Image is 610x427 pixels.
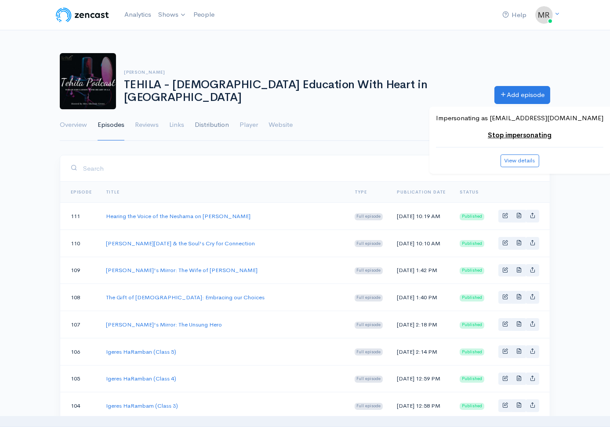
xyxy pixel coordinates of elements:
td: [DATE] 12:59 PM [390,365,453,392]
a: Stop impersonating [488,131,552,139]
a: Hearing the Voice of the Neshama on [PERSON_NAME] [106,212,251,220]
a: Links [169,109,184,141]
span: Full episode [355,240,383,247]
a: Type [355,189,367,195]
a: Episode [71,189,92,195]
span: Full episode [355,348,383,355]
td: 104 [60,392,99,420]
a: Add episode [494,86,550,104]
a: Distribution [195,109,229,141]
a: Publication date [397,189,446,195]
a: [PERSON_NAME]'s Mirror: The Wife of [PERSON_NAME] [106,266,258,274]
a: Website [269,109,293,141]
div: Basic example [498,291,539,304]
span: Full episode [355,322,383,329]
div: Basic example [498,373,539,385]
span: Full episode [355,294,383,301]
span: Published [460,403,484,410]
span: Full episode [355,403,383,410]
p: Impersonating as [EMAIL_ADDRESS][DOMAIN_NAME] [436,113,603,123]
span: Published [460,348,484,355]
td: [DATE] 12:58 PM [390,392,453,420]
button: View details [501,154,539,167]
a: Help [499,6,530,25]
a: People [190,5,218,24]
td: [DATE] 10:10 AM [390,230,453,257]
span: Full episode [355,213,383,220]
td: 110 [60,230,99,257]
span: Status [460,189,479,195]
div: Basic example [498,318,539,331]
a: The Gift of [DEMOGRAPHIC_DATA]: Embracing our Choices [106,294,265,301]
div: Basic example [498,237,539,250]
span: Full episode [355,376,383,383]
td: 109 [60,257,99,284]
span: Published [460,322,484,329]
a: Igeres HaRambam (Class 3) [106,402,178,409]
a: Title [106,189,120,195]
h1: TEHILA - [DEMOGRAPHIC_DATA] Education With Heart in [GEOGRAPHIC_DATA] [124,79,484,104]
h6: [PERSON_NAME] [124,70,484,75]
a: Overview [60,109,87,141]
a: Igeres HaRamban (Class 5) [106,348,176,355]
td: [DATE] 2:14 PM [390,338,453,365]
td: 107 [60,311,99,338]
div: Basic example [498,345,539,358]
td: 106 [60,338,99,365]
a: [PERSON_NAME][DATE] & the Soul's Cry for Connection [106,240,255,247]
a: Episodes [98,109,124,141]
td: 111 [60,203,99,230]
img: ZenCast Logo [54,6,110,24]
div: Basic example [498,264,539,277]
span: Published [460,294,484,301]
input: Search [83,159,539,177]
div: Basic example [498,399,539,412]
a: [PERSON_NAME]'s Mirror: The Unsung Hero [106,321,222,328]
span: Full episode [355,267,383,274]
a: Shows [155,5,190,25]
span: Published [460,267,484,274]
td: [DATE] 2:18 PM [390,311,453,338]
img: ... [535,6,553,24]
span: Published [460,213,484,220]
td: 108 [60,284,99,311]
td: [DATE] 1:42 PM [390,257,453,284]
td: [DATE] 1:40 PM [390,284,453,311]
a: Analytics [121,5,155,24]
a: Player [240,109,258,141]
td: [DATE] 10:19 AM [390,203,453,230]
span: Published [460,376,484,383]
div: Basic example [498,210,539,222]
a: Igeres HaRamban (Class 4) [106,375,176,382]
td: 105 [60,365,99,392]
a: Reviews [135,109,159,141]
span: Published [460,240,484,247]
